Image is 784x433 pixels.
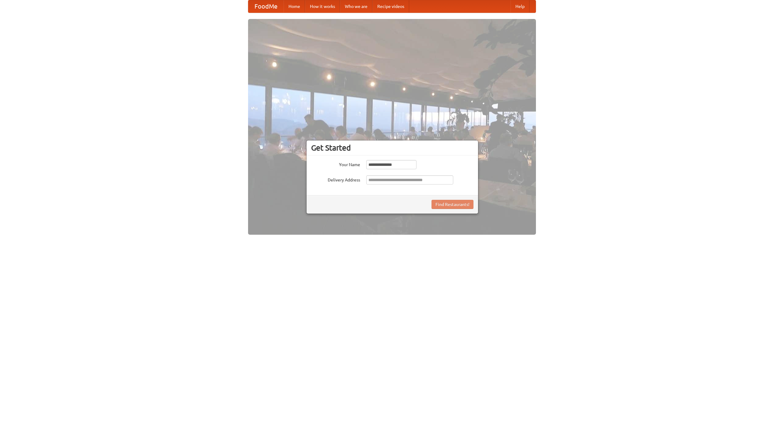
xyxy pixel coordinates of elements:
a: Help [511,0,530,13]
a: Recipe videos [372,0,409,13]
a: Who we are [340,0,372,13]
a: How it works [305,0,340,13]
label: Your Name [311,160,360,168]
a: FoodMe [248,0,284,13]
button: Find Restaurants! [432,200,473,209]
label: Delivery Address [311,175,360,183]
a: Home [284,0,305,13]
h3: Get Started [311,143,473,152]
